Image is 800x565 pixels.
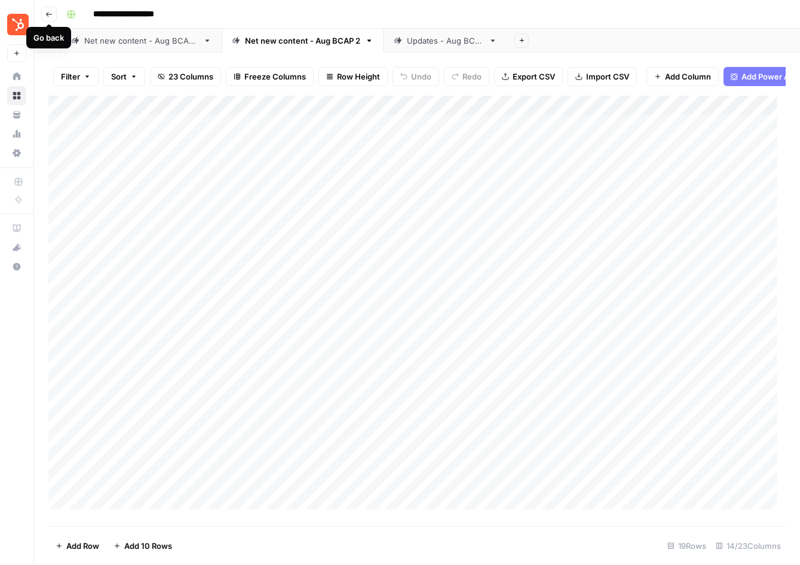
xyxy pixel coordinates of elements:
[663,536,711,555] div: 19 Rows
[7,124,26,143] a: Usage
[711,536,786,555] div: 14/23 Columns
[444,67,489,86] button: Redo
[106,536,179,555] button: Add 10 Rows
[84,35,198,47] div: Net new content - Aug BCAP 1
[61,71,80,83] span: Filter
[33,32,64,44] div: Go back
[7,10,26,39] button: Workspace: Blog Content Action Plan
[407,35,484,47] div: Updates - Aug BCAP
[150,67,221,86] button: 23 Columns
[7,257,26,276] button: Help + Support
[8,239,26,256] div: What's new?
[226,67,314,86] button: Freeze Columns
[245,35,360,47] div: Net new content - Aug BCAP 2
[384,29,507,53] a: Updates - Aug BCAP
[513,71,555,83] span: Export CSV
[7,67,26,86] a: Home
[7,86,26,105] a: Browse
[665,71,711,83] span: Add Column
[7,143,26,163] a: Settings
[53,67,99,86] button: Filter
[244,71,306,83] span: Freeze Columns
[462,71,482,83] span: Redo
[48,536,106,555] button: Add Row
[103,67,145,86] button: Sort
[568,67,637,86] button: Import CSV
[7,238,26,257] button: What's new?
[393,67,439,86] button: Undo
[7,14,29,35] img: Blog Content Action Plan Logo
[222,29,384,53] a: Net new content - Aug BCAP 2
[318,67,388,86] button: Row Height
[337,71,380,83] span: Row Height
[7,105,26,124] a: Your Data
[7,219,26,238] a: AirOps Academy
[111,71,127,83] span: Sort
[124,540,172,552] span: Add 10 Rows
[646,67,719,86] button: Add Column
[494,67,563,86] button: Export CSV
[168,71,213,83] span: 23 Columns
[61,29,222,53] a: Net new content - Aug BCAP 1
[586,71,629,83] span: Import CSV
[411,71,431,83] span: Undo
[66,540,99,552] span: Add Row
